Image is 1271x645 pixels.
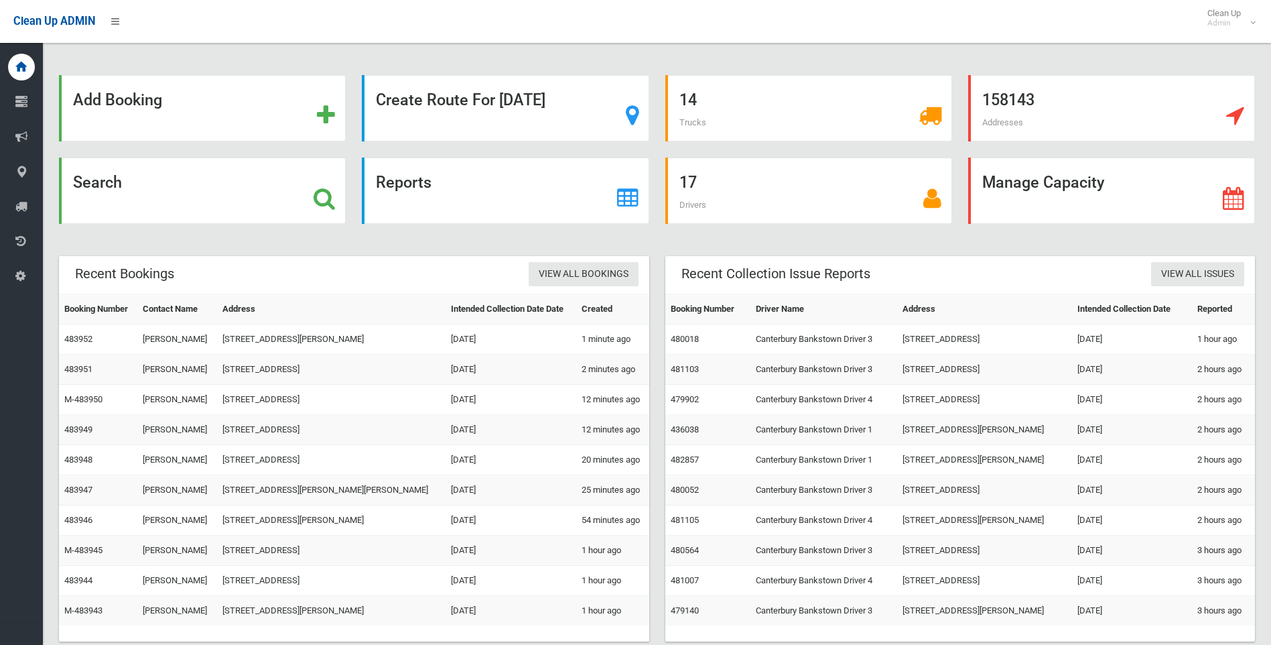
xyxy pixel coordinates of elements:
[217,536,446,566] td: [STREET_ADDRESS]
[64,455,92,465] a: 483948
[665,294,751,325] th: Booking Number
[576,566,649,596] td: 1 hour ago
[137,475,216,506] td: [PERSON_NAME]
[446,475,576,506] td: [DATE]
[1192,475,1255,506] td: 2 hours ago
[59,75,346,141] a: Add Booking
[64,394,103,404] a: M-483950
[1192,385,1255,415] td: 2 hours ago
[750,355,897,385] td: Canterbury Bankstown Driver 3
[59,261,190,287] header: Recent Bookings
[446,536,576,566] td: [DATE]
[982,117,1023,127] span: Addresses
[217,415,446,445] td: [STREET_ADDRESS]
[1192,596,1255,626] td: 3 hours ago
[750,506,897,536] td: Canterbury Bankstown Driver 4
[217,596,446,626] td: [STREET_ADDRESS][PERSON_NAME]
[576,385,649,415] td: 12 minutes ago
[64,575,92,585] a: 483944
[1151,262,1244,287] a: View All Issues
[671,334,699,344] a: 480018
[59,294,137,325] th: Booking Number
[73,91,162,109] strong: Add Booking
[897,385,1072,415] td: [STREET_ADDRESS]
[137,445,216,475] td: [PERSON_NAME]
[897,294,1072,325] th: Address
[897,475,1072,506] td: [STREET_ADDRESS]
[665,261,886,287] header: Recent Collection Issue Reports
[64,334,92,344] a: 483952
[576,415,649,445] td: 12 minutes ago
[137,385,216,415] td: [PERSON_NAME]
[137,294,216,325] th: Contact Name
[671,575,699,585] a: 481007
[1072,475,1191,506] td: [DATE]
[137,506,216,536] td: [PERSON_NAME]
[1192,536,1255,566] td: 3 hours ago
[1207,18,1241,28] small: Admin
[446,566,576,596] td: [DATE]
[376,91,545,109] strong: Create Route For [DATE]
[73,173,122,192] strong: Search
[217,506,446,536] td: [STREET_ADDRESS][PERSON_NAME]
[137,566,216,596] td: [PERSON_NAME]
[750,385,897,415] td: Canterbury Bankstown Driver 4
[665,158,952,224] a: 17 Drivers
[217,385,446,415] td: [STREET_ADDRESS]
[1192,325,1255,355] td: 1 hour ago
[750,294,897,325] th: Driver Name
[362,158,649,224] a: Reports
[671,455,699,465] a: 482857
[64,424,92,434] a: 483949
[679,200,706,210] span: Drivers
[968,75,1255,141] a: 158143 Addresses
[1201,8,1254,28] span: Clean Up
[750,415,897,445] td: Canterbury Bankstown Driver 1
[671,364,699,374] a: 481103
[1192,566,1255,596] td: 3 hours ago
[376,173,431,192] strong: Reports
[446,506,576,536] td: [DATE]
[137,536,216,566] td: [PERSON_NAME]
[217,294,446,325] th: Address
[1072,415,1191,445] td: [DATE]
[897,355,1072,385] td: [STREET_ADDRESS]
[1192,355,1255,385] td: 2 hours ago
[665,75,952,141] a: 14 Trucks
[1072,355,1191,385] td: [DATE]
[576,596,649,626] td: 1 hour ago
[446,325,576,355] td: [DATE]
[1072,596,1191,626] td: [DATE]
[137,325,216,355] td: [PERSON_NAME]
[137,355,216,385] td: [PERSON_NAME]
[1072,385,1191,415] td: [DATE]
[217,475,446,506] td: [STREET_ADDRESS][PERSON_NAME][PERSON_NAME]
[679,91,697,109] strong: 14
[897,445,1072,475] td: [STREET_ADDRESS][PERSON_NAME]
[576,294,649,325] th: Created
[897,415,1072,445] td: [STREET_ADDRESS][PERSON_NAME]
[13,15,95,27] span: Clean Up ADMIN
[217,566,446,596] td: [STREET_ADDRESS]
[217,325,446,355] td: [STREET_ADDRESS][PERSON_NAME]
[750,536,897,566] td: Canterbury Bankstown Driver 3
[897,566,1072,596] td: [STREET_ADDRESS]
[64,545,103,555] a: M-483945
[137,415,216,445] td: [PERSON_NAME]
[671,485,699,495] a: 480052
[362,75,649,141] a: Create Route For [DATE]
[1192,415,1255,445] td: 2 hours ago
[576,325,649,355] td: 1 minute ago
[64,485,92,495] a: 483947
[671,515,699,525] a: 481105
[1192,445,1255,475] td: 2 hours ago
[671,605,699,615] a: 479140
[217,445,446,475] td: [STREET_ADDRESS]
[750,325,897,355] td: Canterbury Bankstown Driver 3
[750,445,897,475] td: Canterbury Bankstown Driver 1
[982,173,1104,192] strong: Manage Capacity
[1072,536,1191,566] td: [DATE]
[750,475,897,506] td: Canterbury Bankstown Driver 3
[968,158,1255,224] a: Manage Capacity
[576,355,649,385] td: 2 minutes ago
